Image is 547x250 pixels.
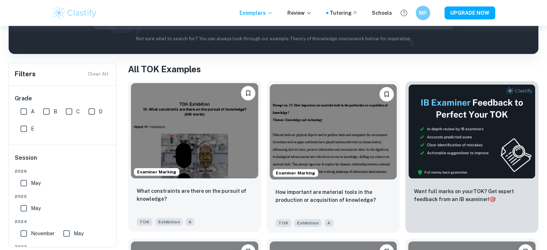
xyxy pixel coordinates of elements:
[15,69,36,79] h6: Filters
[267,81,400,233] a: Examiner MarkingBookmarkHow important are material tools in the production or acquisition of know...
[15,244,111,250] span: 2023
[275,188,391,204] p: How important are material tools in the production or acquisition of knowledge?
[128,63,538,76] h1: All TOK Examples
[408,84,535,179] img: Thumbnail
[324,219,333,227] span: A
[54,108,57,115] span: B
[99,108,102,115] span: D
[155,218,183,226] span: Exhibition
[15,193,111,200] span: 2025
[414,187,530,203] p: Want full marks on your TOK ? Get expert feedback from an IB examiner!
[419,9,427,17] h6: MP
[137,218,152,226] span: TOK
[74,229,83,237] span: May
[31,179,41,187] span: May
[15,168,111,174] span: 2026
[31,125,34,133] span: E
[128,81,261,233] a: Examiner MarkingBookmarkWhat constraints are there on the pursuit of knowledge?TOKExhibitionA
[186,218,195,226] span: A
[241,86,255,100] button: Bookmark
[134,169,179,175] span: Examiner Marking
[398,7,410,19] button: Help and Feedback
[416,6,430,20] button: MP
[273,170,318,176] span: Examiner Marking
[131,83,258,178] img: TOK Exhibition example thumbnail: What constraints are there on the pursui
[270,84,397,179] img: TOK Exhibition example thumbnail: How important are material tools in the
[445,6,495,19] button: UPGRADE NOW
[31,204,41,212] span: May
[31,108,35,115] span: A
[405,81,538,233] a: ThumbnailWant full marks on yourTOK? Get expert feedback from an IB examiner!
[330,9,357,17] a: Tutoring
[294,219,322,227] span: Exhibition
[240,9,273,17] p: Exemplars
[31,229,55,237] span: November
[287,9,312,17] p: Review
[52,6,98,20] img: Clastify logo
[15,218,111,225] span: 2024
[379,87,394,101] button: Bookmark
[76,108,80,115] span: C
[372,9,392,17] a: Schools
[15,154,111,168] h6: Session
[275,219,291,227] span: TOK
[489,196,496,202] span: 🎯
[137,187,252,203] p: What constraints are there on the pursuit of knowledge?
[14,35,533,42] p: Not sure what to search for? You can always look through our example Theory of Knowledge coursewo...
[15,94,111,103] h6: Grade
